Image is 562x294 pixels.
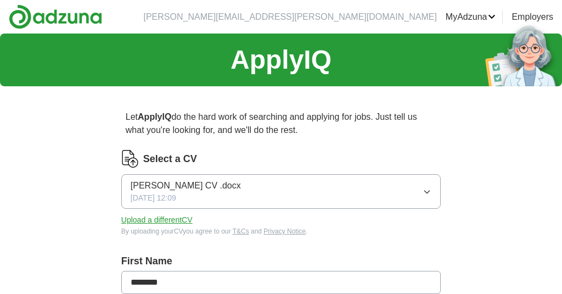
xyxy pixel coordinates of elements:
span: [PERSON_NAME] CV .docx [131,179,241,192]
a: MyAdzuna [446,10,496,24]
a: Employers [512,10,553,24]
button: Upload a differentCV [121,214,193,226]
h1: ApplyIQ [231,40,331,80]
p: Let do the hard work of searching and applying for jobs. Just tell us what you're looking for, an... [121,106,441,141]
div: By uploading your CV you agree to our and . [121,226,441,236]
label: First Name [121,254,441,269]
a: T&Cs [233,228,249,235]
strong: ApplyIQ [138,112,171,121]
button: [PERSON_NAME] CV .docx[DATE] 12:09 [121,174,441,209]
label: Select a CV [143,152,197,167]
span: [DATE] 12:09 [131,192,176,204]
img: Adzuna logo [9,4,102,29]
a: Privacy Notice [263,228,306,235]
li: [PERSON_NAME][EMAIL_ADDRESS][PERSON_NAME][DOMAIN_NAME] [143,10,436,24]
img: CV Icon [121,150,139,168]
